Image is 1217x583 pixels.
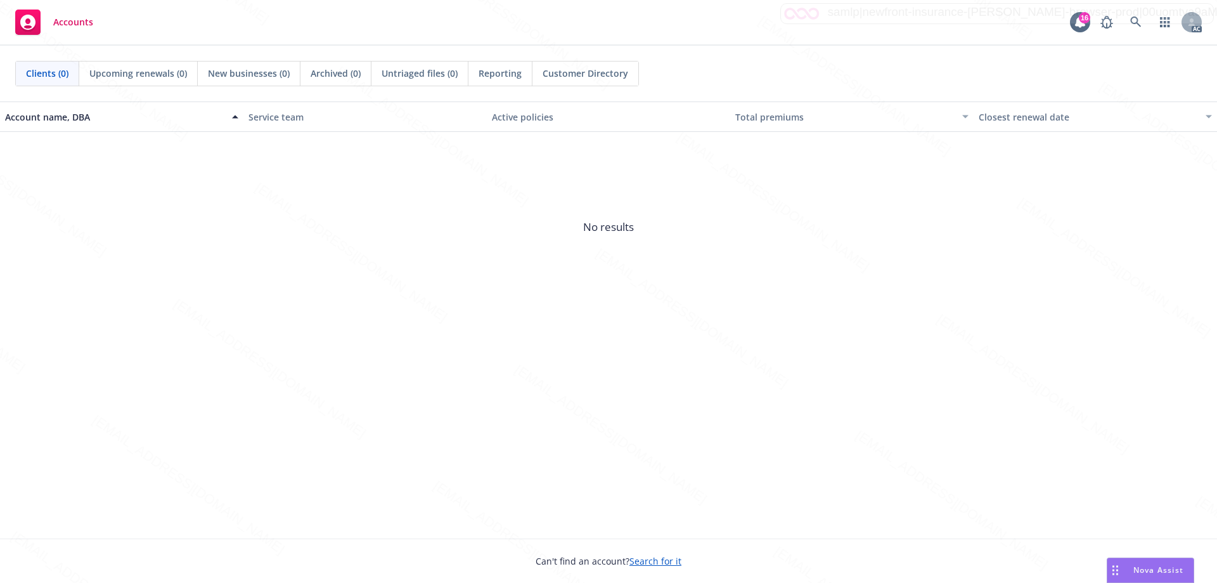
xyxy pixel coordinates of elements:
a: Search for it [629,555,681,567]
button: Total premiums [730,102,974,132]
a: Search [1123,10,1149,35]
div: Active policies [492,110,725,124]
span: New businesses (0) [208,67,290,80]
span: Accounts [53,17,93,27]
a: Report a Bug [1094,10,1119,35]
div: Drag to move [1107,558,1123,582]
span: Can't find an account? [536,554,681,568]
button: Active policies [487,102,730,132]
a: Switch app [1152,10,1178,35]
span: Upcoming renewals (0) [89,67,187,80]
span: Untriaged files (0) [382,67,458,80]
span: Archived (0) [311,67,361,80]
a: Accounts [10,4,98,40]
div: Closest renewal date [979,110,1198,124]
button: Closest renewal date [974,102,1217,132]
span: Clients (0) [26,67,68,80]
span: Reporting [479,67,522,80]
span: Customer Directory [543,67,628,80]
button: Nova Assist [1107,558,1194,583]
button: Service team [243,102,487,132]
div: Total premiums [735,110,955,124]
span: Nova Assist [1133,565,1183,575]
div: 16 [1079,12,1090,23]
div: Account name, DBA [5,110,224,124]
div: Service team [248,110,482,124]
